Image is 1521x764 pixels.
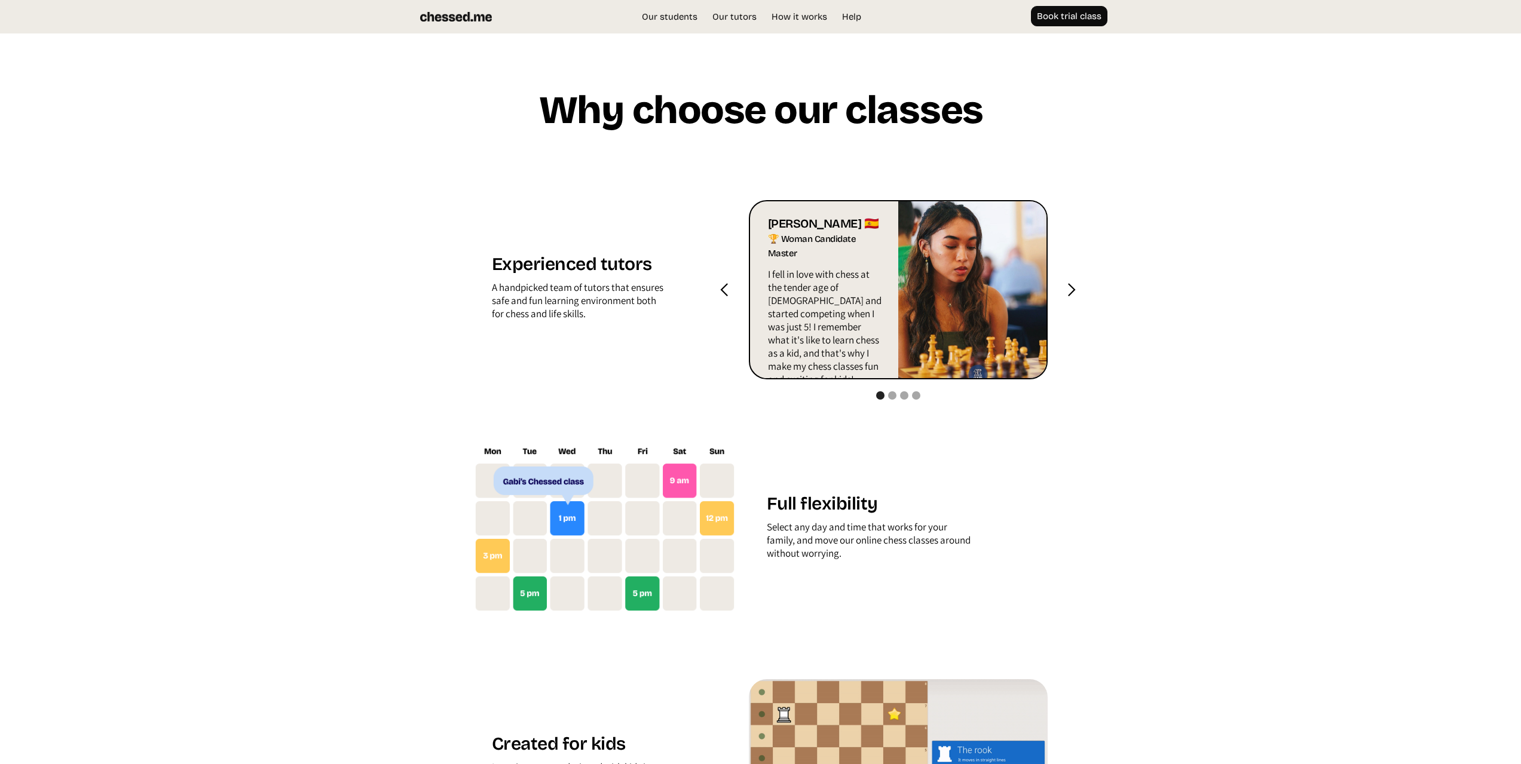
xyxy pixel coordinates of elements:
[538,90,983,140] h1: Why choose our classes
[749,200,1048,379] div: carousel
[876,391,885,400] div: Show slide 1 of 4
[836,11,867,23] a: Help
[492,281,664,326] div: A handpicked team of tutors that ensures safe and fun learning environment both for chess and lif...
[1048,200,1095,379] div: next slide
[767,520,976,566] div: Select any day and time that works for your family, and move our online chess classes around with...
[900,391,908,400] div: Show slide 3 of 4
[1031,6,1107,26] a: Book trial class
[749,200,1048,379] div: 1 of 4
[768,268,883,392] p: I fell in love with chess at the tender age of [DEMOGRAPHIC_DATA] and started competing when I wa...
[912,391,920,400] div: Show slide 4 of 4
[492,733,664,760] h1: Created for kids
[701,200,749,379] div: previous slide
[768,232,883,262] div: 🏆 Woman Candidate Master
[767,493,976,520] h1: Full flexibility
[766,11,833,23] a: How it works
[636,11,703,23] a: Our students
[706,11,763,23] a: Our tutors
[492,253,664,281] h1: Experienced tutors
[768,216,883,232] div: [PERSON_NAME] 🇪🇸
[888,391,896,400] div: Show slide 2 of 4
